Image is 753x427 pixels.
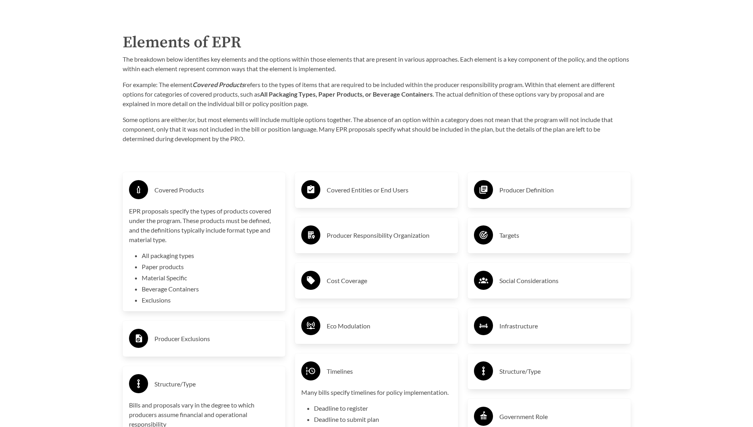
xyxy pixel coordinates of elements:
[260,90,433,98] strong: All Packaging Types, Paper Products, or Beverage Containers
[154,378,279,390] h3: Structure/Type
[499,320,624,332] h3: Infrastructure
[499,184,624,196] h3: Producer Definition
[499,365,624,378] h3: Structure/Type
[142,295,279,305] li: Exclusions
[301,388,452,397] p: Many bills specify timelines for policy implementation.
[327,320,452,332] h3: Eco Modulation
[193,81,245,88] strong: Covered Products
[142,262,279,272] li: Paper products
[499,410,624,423] h3: Government Role
[123,80,631,109] p: For example: The element refers to the types of items that are required to be included within the...
[154,184,279,196] h3: Covered Products
[123,31,631,54] h2: Elements of EPR
[123,54,631,74] p: The breakdown below identifies key elements and the options within those elements that are presen...
[129,206,279,245] p: EPR proposals specify the types of products covered under the program. These products must be def...
[142,284,279,294] li: Beverage Containers
[142,251,279,260] li: All packaging types
[154,332,279,345] h3: Producer Exclusions
[314,415,452,424] li: Deadline to submit plan
[314,404,452,413] li: Deadline to register
[327,365,452,378] h3: Timelines
[123,115,631,144] p: Some options are either/or, but most elements will include multiple options together. The absence...
[142,273,279,283] li: Material Specific
[327,274,452,287] h3: Cost Coverage
[327,229,452,242] h3: Producer Responsibility Organization
[499,229,624,242] h3: Targets
[499,274,624,287] h3: Social Considerations
[327,184,452,196] h3: Covered Entities or End Users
